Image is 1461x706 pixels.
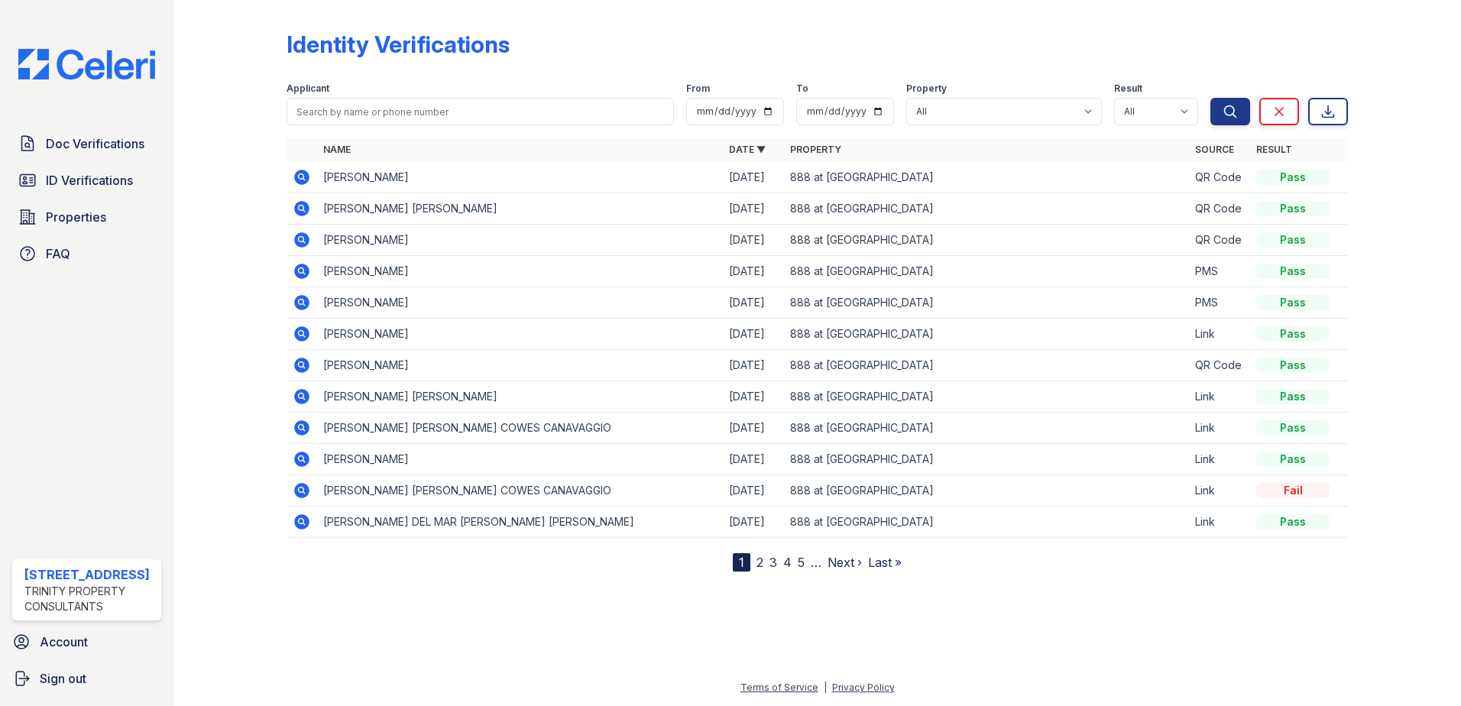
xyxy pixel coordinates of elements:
[1256,514,1330,529] div: Pass
[1256,144,1292,155] a: Result
[1189,225,1250,256] td: QR Code
[1256,483,1330,498] div: Fail
[1256,358,1330,373] div: Pass
[6,49,167,79] img: CE_Logo_Blue-a8612792a0a2168367f1c8372b55b34899dd931a85d93a1a3d3e32e68fde9ad4.png
[733,553,750,572] div: 1
[317,475,723,507] td: [PERSON_NAME] [PERSON_NAME] COWES CANAVAGGIO
[723,475,784,507] td: [DATE]
[1256,420,1330,436] div: Pass
[1256,452,1330,467] div: Pass
[1189,162,1250,193] td: QR Code
[868,555,902,570] a: Last »
[12,165,161,196] a: ID Verifications
[828,555,862,570] a: Next ›
[832,682,895,693] a: Privacy Policy
[287,83,329,95] label: Applicant
[287,98,674,125] input: Search by name or phone number
[723,507,784,538] td: [DATE]
[723,287,784,319] td: [DATE]
[784,381,1190,413] td: 888 at [GEOGRAPHIC_DATA]
[729,144,766,155] a: Date ▼
[317,319,723,350] td: [PERSON_NAME]
[1189,413,1250,444] td: Link
[46,208,106,226] span: Properties
[769,555,777,570] a: 3
[1256,264,1330,279] div: Pass
[740,682,818,693] a: Terms of Service
[317,193,723,225] td: [PERSON_NAME] [PERSON_NAME]
[317,287,723,319] td: [PERSON_NAME]
[1256,326,1330,342] div: Pass
[784,444,1190,475] td: 888 at [GEOGRAPHIC_DATA]
[1256,389,1330,404] div: Pass
[317,507,723,538] td: [PERSON_NAME] DEL MAR [PERSON_NAME] [PERSON_NAME]
[1189,475,1250,507] td: Link
[784,475,1190,507] td: 888 at [GEOGRAPHIC_DATA]
[723,225,784,256] td: [DATE]
[906,83,947,95] label: Property
[686,83,710,95] label: From
[6,663,167,694] a: Sign out
[723,256,784,287] td: [DATE]
[784,319,1190,350] td: 888 at [GEOGRAPHIC_DATA]
[12,128,161,159] a: Doc Verifications
[46,134,144,153] span: Doc Verifications
[798,555,805,570] a: 5
[723,350,784,381] td: [DATE]
[783,555,792,570] a: 4
[24,584,155,614] div: Trinity Property Consultants
[1195,144,1234,155] a: Source
[784,413,1190,444] td: 888 at [GEOGRAPHIC_DATA]
[784,350,1190,381] td: 888 at [GEOGRAPHIC_DATA]
[317,256,723,287] td: [PERSON_NAME]
[811,553,821,572] span: …
[40,669,86,688] span: Sign out
[323,144,351,155] a: Name
[1256,201,1330,216] div: Pass
[1256,232,1330,248] div: Pass
[784,162,1190,193] td: 888 at [GEOGRAPHIC_DATA]
[1189,319,1250,350] td: Link
[723,319,784,350] td: [DATE]
[317,381,723,413] td: [PERSON_NAME] [PERSON_NAME]
[784,193,1190,225] td: 888 at [GEOGRAPHIC_DATA]
[1189,444,1250,475] td: Link
[1189,287,1250,319] td: PMS
[1189,256,1250,287] td: PMS
[317,444,723,475] td: [PERSON_NAME]
[24,565,155,584] div: [STREET_ADDRESS]
[796,83,808,95] label: To
[1189,193,1250,225] td: QR Code
[790,144,841,155] a: Property
[317,350,723,381] td: [PERSON_NAME]
[317,162,723,193] td: [PERSON_NAME]
[317,225,723,256] td: [PERSON_NAME]
[1256,170,1330,185] div: Pass
[1114,83,1142,95] label: Result
[46,171,133,189] span: ID Verifications
[723,162,784,193] td: [DATE]
[723,381,784,413] td: [DATE]
[46,245,70,263] span: FAQ
[784,256,1190,287] td: 888 at [GEOGRAPHIC_DATA]
[12,202,161,232] a: Properties
[287,31,510,58] div: Identity Verifications
[6,627,167,657] a: Account
[824,682,827,693] div: |
[784,507,1190,538] td: 888 at [GEOGRAPHIC_DATA]
[12,238,161,269] a: FAQ
[1189,350,1250,381] td: QR Code
[317,413,723,444] td: [PERSON_NAME] [PERSON_NAME] COWES CANAVAGGIO
[40,633,88,651] span: Account
[723,193,784,225] td: [DATE]
[1256,295,1330,310] div: Pass
[784,287,1190,319] td: 888 at [GEOGRAPHIC_DATA]
[1189,507,1250,538] td: Link
[1189,381,1250,413] td: Link
[756,555,763,570] a: 2
[723,444,784,475] td: [DATE]
[723,413,784,444] td: [DATE]
[784,225,1190,256] td: 888 at [GEOGRAPHIC_DATA]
